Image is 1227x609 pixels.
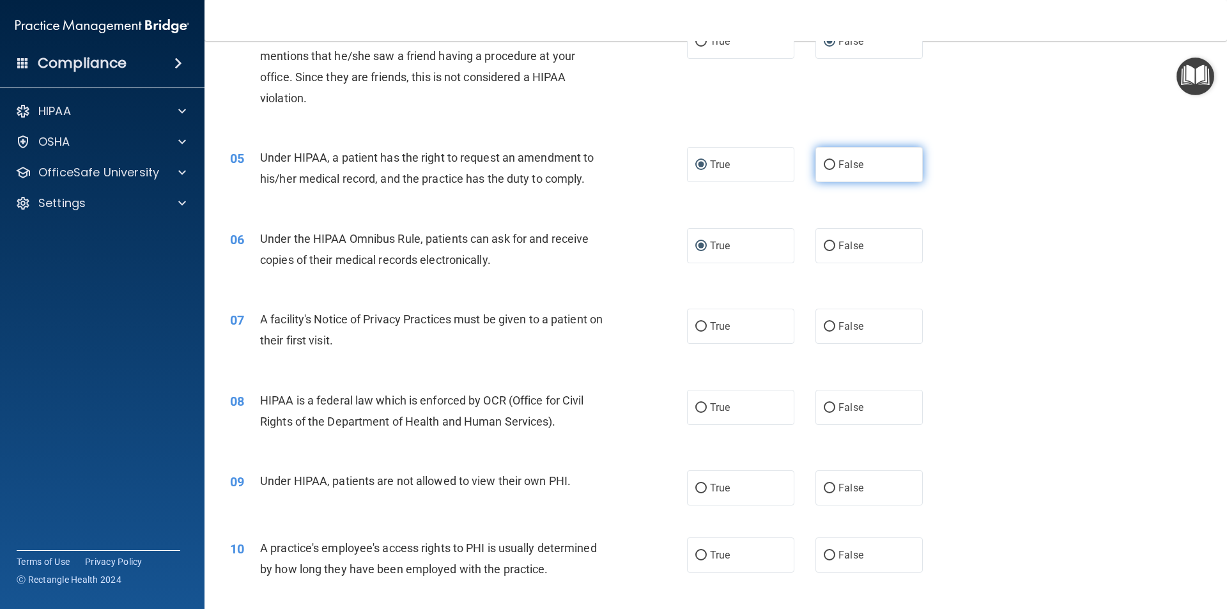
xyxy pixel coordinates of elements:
[710,401,730,413] span: True
[824,403,835,413] input: False
[695,484,707,493] input: True
[710,549,730,561] span: True
[260,394,584,428] span: HIPAA is a federal law which is enforced by OCR (Office for Civil Rights of the Department of Hea...
[838,549,863,561] span: False
[710,482,730,494] span: True
[260,474,571,488] span: Under HIPAA, patients are not allowed to view their own PHI.
[260,151,594,185] span: Under HIPAA, a patient has the right to request an amendment to his/her medical record, and the p...
[710,158,730,171] span: True
[85,555,143,568] a: Privacy Policy
[15,134,186,150] a: OSHA
[17,555,70,568] a: Terms of Use
[824,322,835,332] input: False
[824,484,835,493] input: False
[260,232,589,266] span: Under the HIPAA Omnibus Rule, patients can ask for and receive copies of their medical records el...
[230,151,244,166] span: 05
[260,312,603,347] span: A facility's Notice of Privacy Practices must be given to a patient on their first visit.
[710,320,730,332] span: True
[38,196,86,211] p: Settings
[838,482,863,494] span: False
[38,54,127,72] h4: Compliance
[695,37,707,47] input: True
[710,35,730,47] span: True
[824,160,835,170] input: False
[824,551,835,560] input: False
[695,403,707,413] input: True
[695,322,707,332] input: True
[695,551,707,560] input: True
[230,312,244,328] span: 07
[15,13,189,39] img: PMB logo
[838,240,863,252] span: False
[15,104,186,119] a: HIPAA
[838,401,863,413] span: False
[838,35,863,47] span: False
[38,104,71,119] p: HIPAA
[838,158,863,171] span: False
[1177,58,1214,95] button: Open Resource Center
[38,134,70,150] p: OSHA
[710,240,730,252] span: True
[695,160,707,170] input: True
[230,474,244,490] span: 09
[230,394,244,409] span: 08
[824,37,835,47] input: False
[824,242,835,251] input: False
[695,242,707,251] input: True
[17,573,121,586] span: Ⓒ Rectangle Health 2024
[230,232,244,247] span: 06
[230,541,244,557] span: 10
[15,196,186,211] a: Settings
[838,320,863,332] span: False
[260,541,597,576] span: A practice's employee's access rights to PHI is usually determined by how long they have been emp...
[15,165,186,180] a: OfficeSafe University
[38,165,159,180] p: OfficeSafe University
